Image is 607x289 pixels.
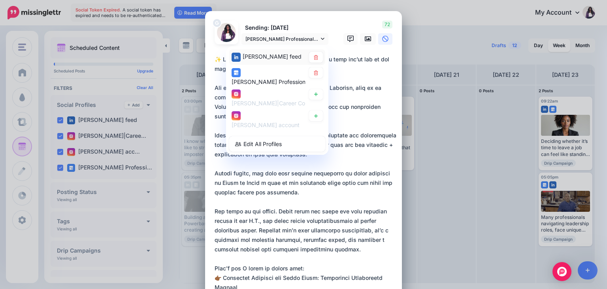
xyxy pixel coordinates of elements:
[552,262,571,281] div: Open Intercom Messenger
[229,136,325,152] a: Edit All Profiles
[232,52,241,61] img: linkedin-square.png
[232,100,337,106] span: [PERSON_NAME]|Career Coach account
[217,23,236,42] img: AOh14GgRZl8Wp09hFKi170KElp-xBEIImXkZHkZu8KLJnAs96-c-64028.png
[232,68,241,77] img: google_business-square.png
[382,21,392,29] span: 72
[232,89,241,99] img: instagram-square.png
[245,35,319,43] span: [PERSON_NAME] Professional & Personal Coaching, LLC. page
[232,111,241,120] img: instagram-square.png
[232,122,300,128] span: [PERSON_NAME] account
[241,33,328,45] a: [PERSON_NAME] Professional & Personal Coaching, LLC. page
[232,78,395,85] span: [PERSON_NAME] Professional & Personal Coaching, LLC. page
[241,23,328,32] p: Sending: [DATE]
[243,53,302,60] span: [PERSON_NAME] feed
